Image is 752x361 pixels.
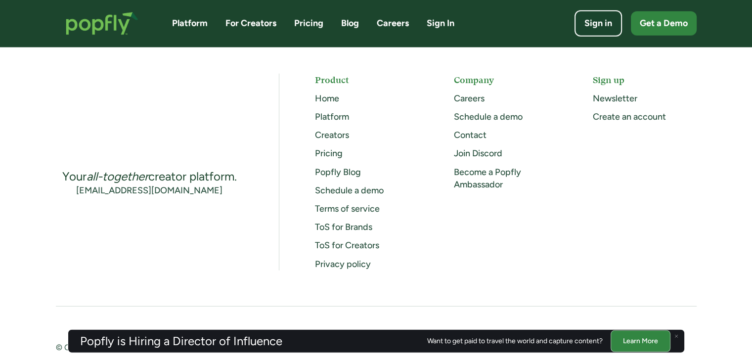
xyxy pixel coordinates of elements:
[640,17,688,30] div: Get a Demo
[454,148,502,159] a: Join Discord
[315,240,379,251] a: ToS for Creators
[631,11,697,36] a: Get a Demo
[427,337,603,345] div: Want to get paid to travel the world and capture content?
[315,203,380,214] a: Terms of service
[80,335,282,347] h3: Popfly is Hiring a Director of Influence
[454,74,557,86] h5: Company
[341,17,359,30] a: Blog
[593,111,666,122] a: Create an account
[454,93,485,104] a: Careers
[454,111,523,122] a: Schedule a demo
[315,74,418,86] h5: Product
[454,167,521,190] a: Become a Popfly Ambassador
[315,148,343,159] a: Pricing
[315,185,384,196] a: Schedule a demo
[62,169,237,184] div: Your creator platform.
[611,330,670,352] a: Learn More
[315,167,361,178] a: Popfly Blog
[225,17,276,30] a: For Creators
[315,222,372,232] a: ToS for Brands
[584,17,612,30] div: Sign in
[315,111,349,122] a: Platform
[593,93,637,104] a: Newsletter
[454,130,487,140] a: Contact
[377,17,409,30] a: Careers
[593,74,696,86] h5: Sign up
[56,2,148,45] a: home
[427,17,454,30] a: Sign In
[294,17,323,30] a: Pricing
[315,130,349,140] a: Creators
[87,169,148,183] em: all-together
[575,10,622,37] a: Sign in
[315,93,339,104] a: Home
[315,259,371,270] a: Privacy policy
[76,184,222,197] a: [EMAIL_ADDRESS][DOMAIN_NAME]
[172,17,208,30] a: Platform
